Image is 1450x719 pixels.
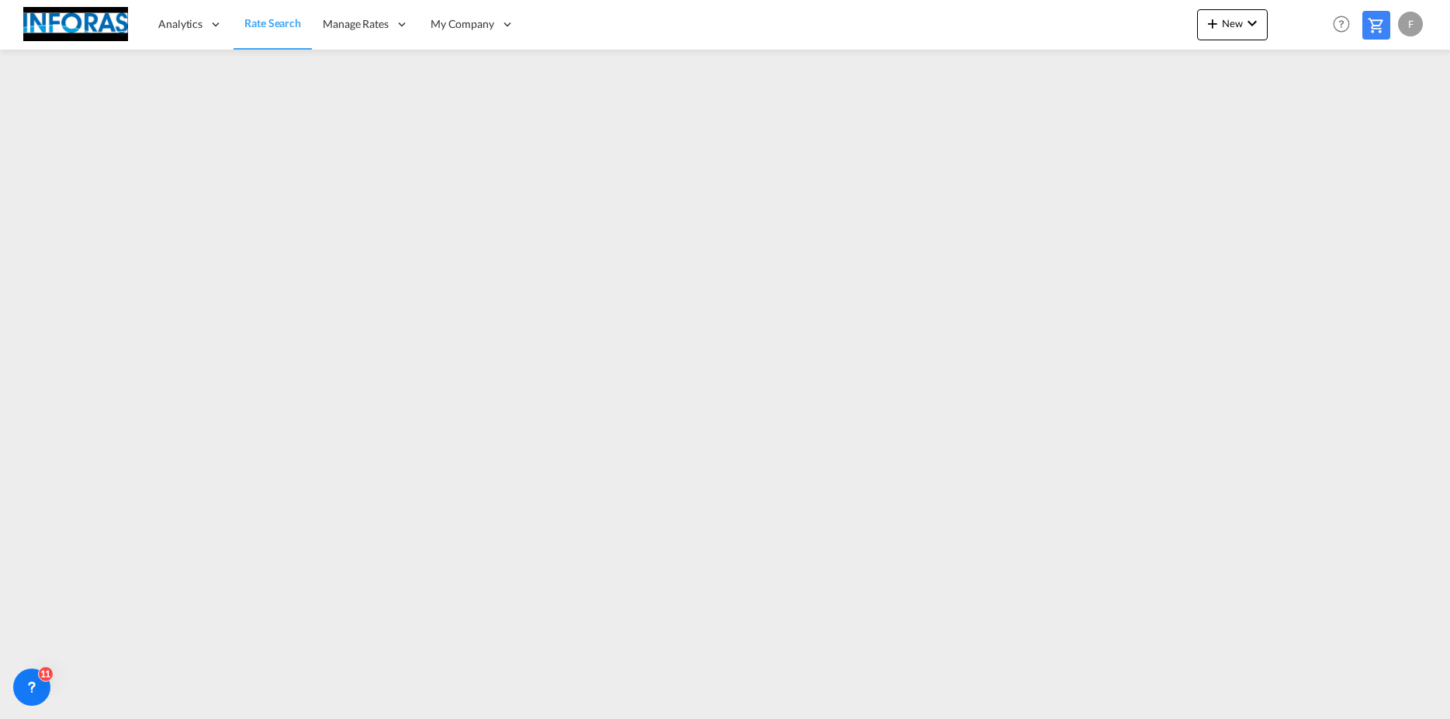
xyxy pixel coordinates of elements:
span: New [1203,17,1261,29]
span: Analytics [158,16,202,32]
img: eff75c7098ee11eeb65dd1c63e392380.jpg [23,7,128,42]
md-icon: icon-plus 400-fg [1203,14,1222,33]
div: F [1398,12,1423,36]
span: Rate Search [244,16,301,29]
div: Help [1328,11,1362,39]
span: My Company [431,16,494,32]
button: icon-plus 400-fgNewicon-chevron-down [1197,9,1268,40]
span: Help [1328,11,1355,37]
md-icon: icon-chevron-down [1243,14,1261,33]
span: Manage Rates [323,16,389,32]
